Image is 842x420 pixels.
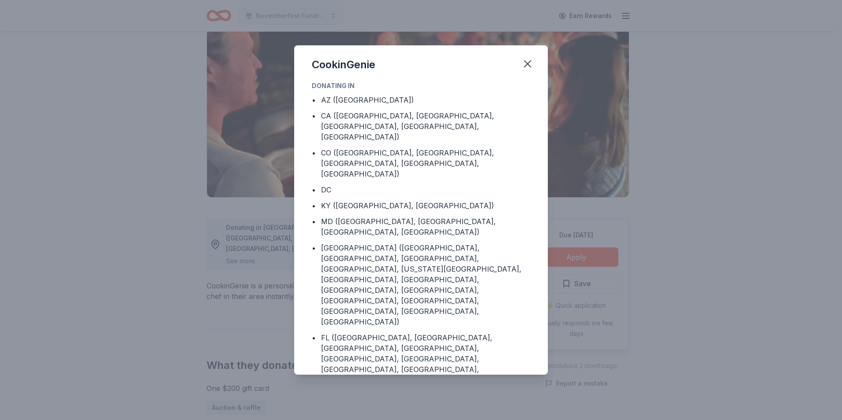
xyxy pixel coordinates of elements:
div: AZ ([GEOGRAPHIC_DATA]) [321,95,414,105]
div: MD ([GEOGRAPHIC_DATA], [GEOGRAPHIC_DATA], [GEOGRAPHIC_DATA], [GEOGRAPHIC_DATA]) [321,216,530,237]
div: • [312,111,316,121]
div: KY ([GEOGRAPHIC_DATA], [GEOGRAPHIC_DATA]) [321,200,494,211]
div: CookinGenie [312,58,375,72]
div: • [312,200,316,211]
div: Donating in [312,81,530,91]
div: DC [321,184,331,195]
div: [GEOGRAPHIC_DATA] ([GEOGRAPHIC_DATA], [GEOGRAPHIC_DATA], [GEOGRAPHIC_DATA], [GEOGRAPHIC_DATA], [U... [321,243,530,327]
div: CO ([GEOGRAPHIC_DATA], [GEOGRAPHIC_DATA], [GEOGRAPHIC_DATA], [GEOGRAPHIC_DATA], [GEOGRAPHIC_DATA]) [321,147,530,179]
div: • [312,332,316,343]
div: • [312,95,316,105]
div: CA ([GEOGRAPHIC_DATA], [GEOGRAPHIC_DATA], [GEOGRAPHIC_DATA], [GEOGRAPHIC_DATA], [GEOGRAPHIC_DATA]) [321,111,530,142]
div: • [312,216,316,227]
div: • [312,243,316,253]
div: • [312,147,316,158]
div: FL ([GEOGRAPHIC_DATA], [GEOGRAPHIC_DATA], [GEOGRAPHIC_DATA], [GEOGRAPHIC_DATA], [GEOGRAPHIC_DATA]... [321,332,530,417]
div: • [312,184,316,195]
